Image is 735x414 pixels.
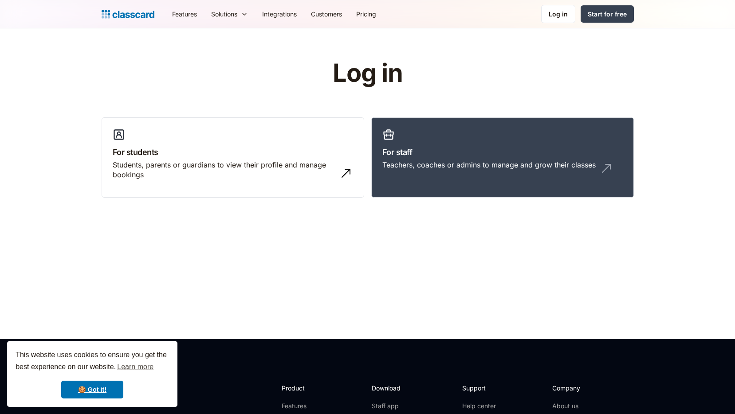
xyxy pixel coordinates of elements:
[7,341,177,407] div: cookieconsent
[204,4,255,24] div: Solutions
[255,4,304,24] a: Integrations
[382,160,596,170] div: Teachers, coaches or admins to manage and grow their classes
[165,4,204,24] a: Features
[113,160,335,180] div: Students, parents or guardians to view their profile and manage bookings
[61,381,123,398] a: dismiss cookie message
[16,350,169,374] span: This website uses cookies to ensure you get the best experience on our website.
[581,5,634,23] a: Start for free
[588,9,627,19] div: Start for free
[211,9,237,19] div: Solutions
[382,146,623,158] h3: For staff
[227,60,508,87] h1: Log in
[349,4,383,24] a: Pricing
[282,383,329,393] h2: Product
[102,117,364,198] a: For studentsStudents, parents or guardians to view their profile and manage bookings
[549,9,568,19] div: Log in
[372,402,408,410] a: Staff app
[462,383,498,393] h2: Support
[372,383,408,393] h2: Download
[113,146,353,158] h3: For students
[371,117,634,198] a: For staffTeachers, coaches or admins to manage and grow their classes
[116,360,155,374] a: learn more about cookies
[552,402,611,410] a: About us
[102,8,154,20] a: home
[552,383,611,393] h2: Company
[541,5,575,23] a: Log in
[282,402,329,410] a: Features
[462,402,498,410] a: Help center
[304,4,349,24] a: Customers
